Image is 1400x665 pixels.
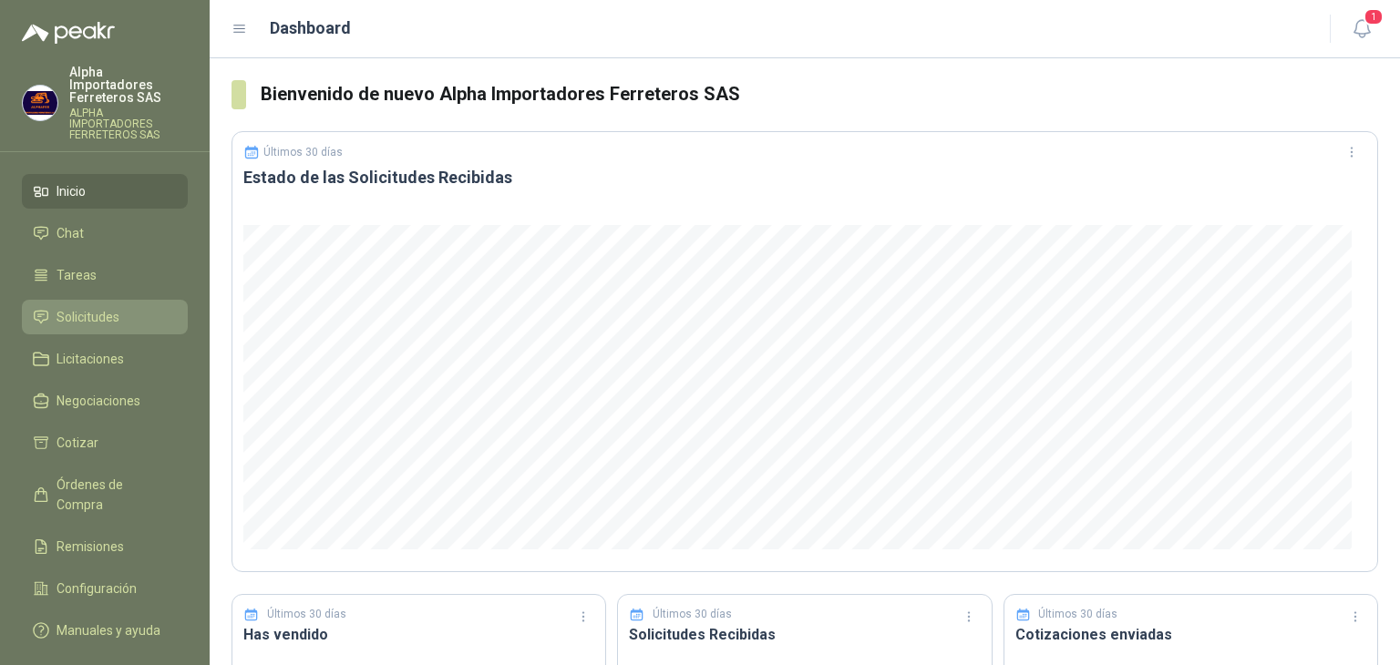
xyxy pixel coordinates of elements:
[57,265,97,285] span: Tareas
[57,537,124,557] span: Remisiones
[57,181,86,201] span: Inicio
[653,606,732,623] p: Últimos 30 días
[267,606,346,623] p: Últimos 30 días
[261,80,1378,108] h3: Bienvenido de nuevo Alpha Importadores Ferreteros SAS
[22,258,188,292] a: Tareas
[57,578,137,598] span: Configuración
[1038,606,1117,623] p: Últimos 30 días
[263,146,343,159] p: Últimos 30 días
[57,307,119,327] span: Solicitudes
[22,342,188,376] a: Licitaciones
[22,216,188,251] a: Chat
[243,623,594,646] h3: Has vendido
[57,475,170,515] span: Órdenes de Compra
[23,86,57,120] img: Company Logo
[629,623,980,646] h3: Solicitudes Recibidas
[22,613,188,648] a: Manuales y ayuda
[1345,13,1378,46] button: 1
[1364,8,1384,26] span: 1
[69,66,188,104] p: Alpha Importadores Ferreteros SAS
[57,349,124,369] span: Licitaciones
[22,571,188,606] a: Configuración
[270,15,351,41] h1: Dashboard
[57,433,98,453] span: Cotizar
[243,167,1366,189] h3: Estado de las Solicitudes Recibidas
[1015,623,1366,646] h3: Cotizaciones enviadas
[57,391,140,411] span: Negociaciones
[57,223,84,243] span: Chat
[69,107,188,140] p: ALPHA IMPORTADORES FERRETEROS SAS
[22,425,188,460] a: Cotizar
[22,467,188,522] a: Órdenes de Compra
[22,300,188,334] a: Solicitudes
[22,384,188,418] a: Negociaciones
[22,22,115,44] img: Logo peakr
[22,529,188,564] a: Remisiones
[57,620,160,640] span: Manuales y ayuda
[22,174,188,209] a: Inicio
